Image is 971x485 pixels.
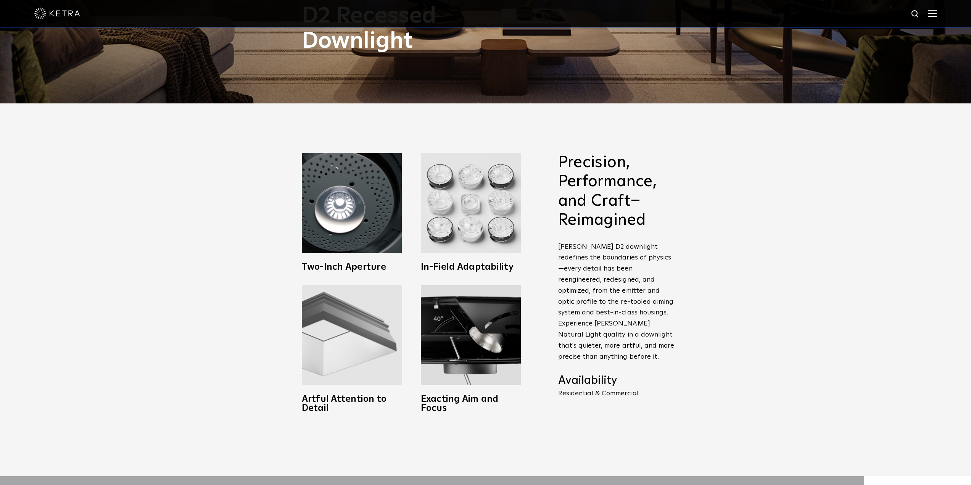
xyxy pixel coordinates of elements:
h2: Precision, Performance, and Craft–Reimagined [558,153,676,230]
p: Residential & Commercial [558,390,676,397]
p: [PERSON_NAME] D2 downlight redefines the boundaries of physics—every detail has been reengineered... [558,242,676,363]
h3: Two-Inch Aperture [302,263,402,272]
img: Hamburger%20Nav.svg [928,10,937,17]
img: Ketra 2 [302,153,402,253]
h3: In-Field Adaptability [421,263,521,272]
img: Ketra D2 LED Downlight fixtures with Wireless Control [421,153,521,253]
h1: D2 Recessed Downlight [302,3,517,54]
img: Ketra full spectrum lighting fixtures [302,285,402,385]
img: ketra-logo-2019-white [34,8,80,19]
h3: Artful Attention to Detail [302,395,402,413]
img: Adjustable downlighting with 40 degree tilt [421,285,521,385]
img: search icon [911,10,920,19]
h4: Availability [558,374,676,388]
h3: Exacting Aim and Focus [421,395,521,413]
